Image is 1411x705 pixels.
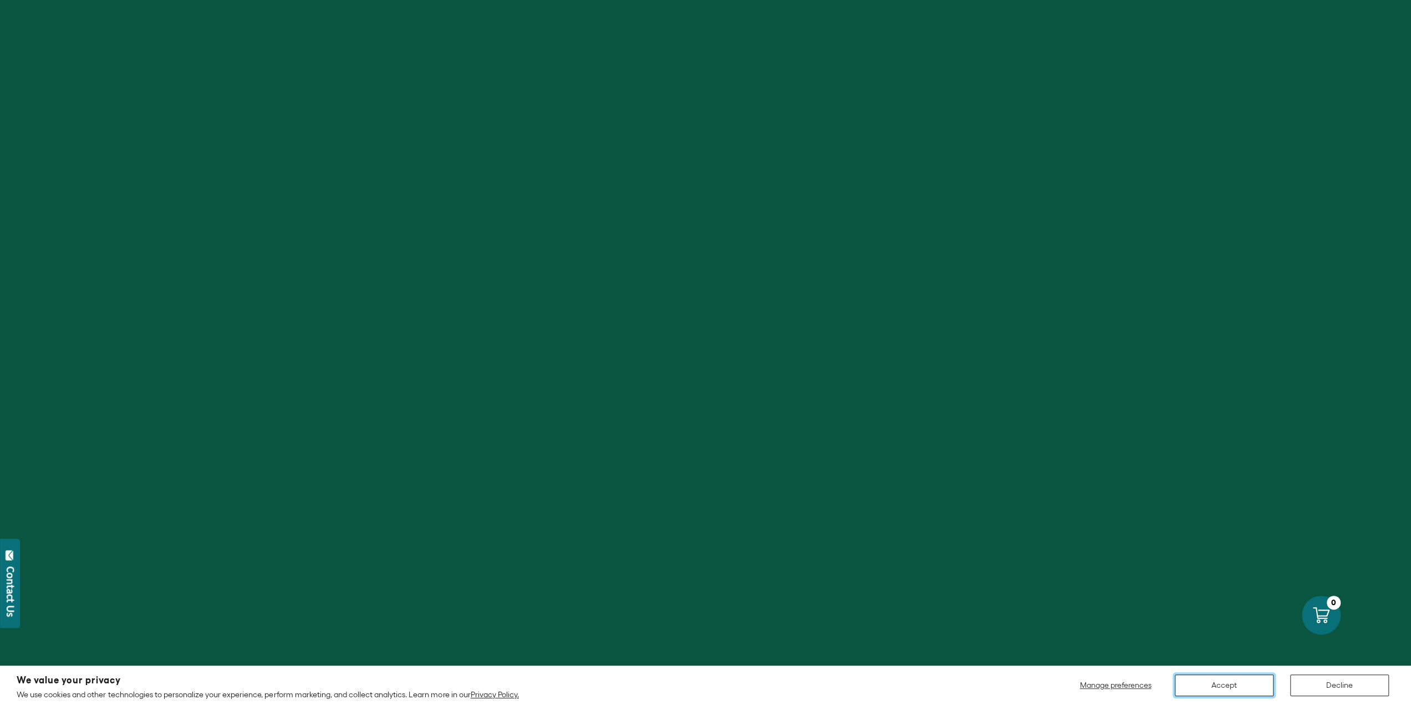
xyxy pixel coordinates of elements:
[1290,674,1389,696] button: Decline
[17,676,519,685] h2: We value your privacy
[1073,674,1158,696] button: Manage preferences
[1079,681,1151,689] span: Manage preferences
[1175,674,1274,696] button: Accept
[5,566,16,617] div: Contact Us
[1327,596,1341,610] div: 0
[471,690,519,699] a: Privacy Policy.
[17,689,519,699] p: We use cookies and other technologies to personalize your experience, perform marketing, and coll...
